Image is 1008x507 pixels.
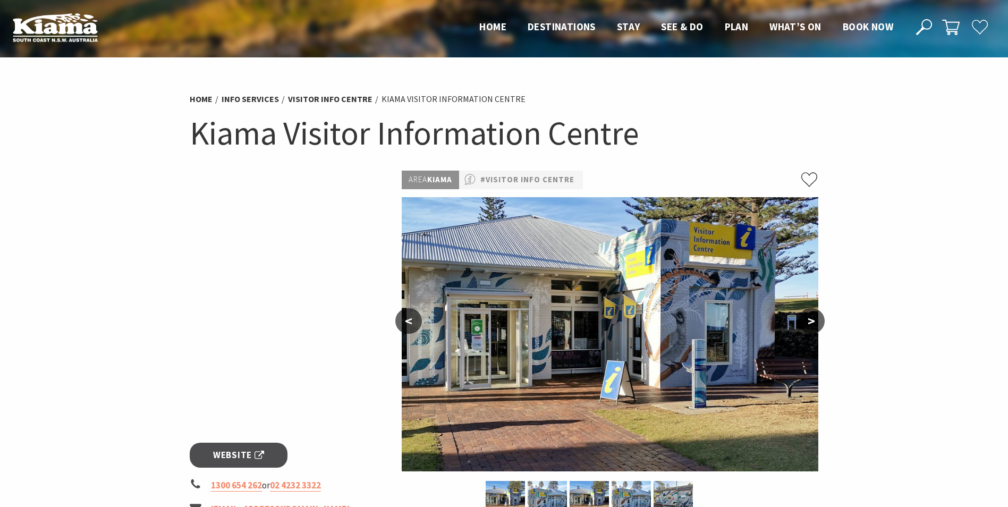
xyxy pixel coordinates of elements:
a: 1300 654 262 [211,479,262,492]
span: What’s On [769,20,821,33]
span: Home [479,20,506,33]
button: > [798,308,825,334]
span: Plan [725,20,749,33]
span: Area [409,174,427,184]
a: Home [190,94,213,105]
a: #Visitor Info Centre [480,173,574,187]
a: 02 4232 3322 [270,479,321,492]
span: Stay [617,20,640,33]
span: Destinations [528,20,596,33]
span: Book now [843,20,893,33]
a: Info Services [222,94,279,105]
li: or [190,478,394,493]
li: Kiama Visitor Information Centre [382,92,526,106]
button: < [395,308,422,334]
h1: Kiama Visitor Information Centre [190,112,819,155]
p: Kiama [402,171,459,189]
img: Kiama Visitor Information Centre [402,197,818,471]
span: Website [213,448,264,462]
a: Website [190,443,288,468]
a: Visitor Info Centre [288,94,372,105]
span: See & Do [661,20,703,33]
img: Kiama Logo [13,13,98,42]
nav: Main Menu [469,19,904,36]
